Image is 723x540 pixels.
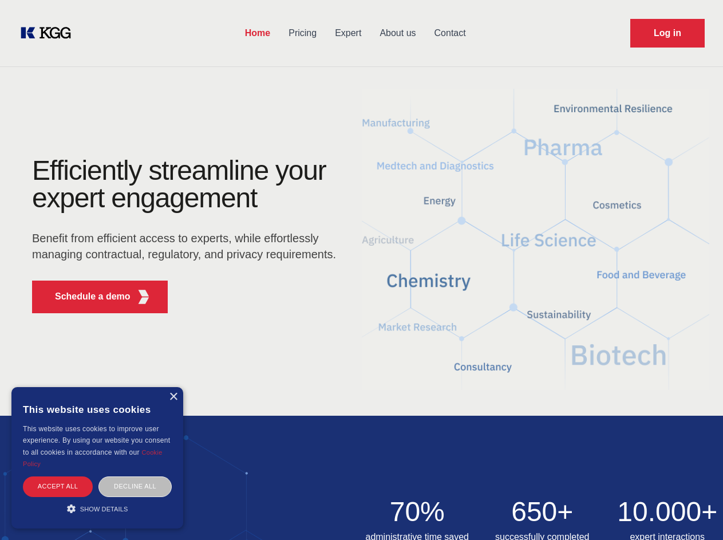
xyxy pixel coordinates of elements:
button: Schedule a demoKGG Fifth Element RED [32,281,168,313]
a: About us [370,18,425,48]
a: Home [236,18,279,48]
div: Accept all [23,476,93,496]
img: KGG Fifth Element RED [362,74,710,404]
p: Benefit from efficient access to experts, while effortlessly managing contractual, regulatory, an... [32,230,343,262]
a: Expert [326,18,370,48]
div: This website uses cookies [23,396,172,423]
div: Decline all [98,476,172,496]
a: Pricing [279,18,326,48]
div: Close [169,393,177,401]
p: Schedule a demo [55,290,131,303]
a: Cookie Policy [23,449,163,467]
a: Contact [425,18,475,48]
div: Show details [23,503,172,514]
span: Show details [80,506,128,513]
h2: 650+ [487,498,598,526]
h1: Efficiently streamline your expert engagement [32,157,343,212]
span: This website uses cookies to improve user experience. By using our website you consent to all coo... [23,425,170,456]
h2: 70% [362,498,473,526]
a: Request Demo [630,19,705,48]
img: KGG Fifth Element RED [136,290,151,304]
a: KOL Knowledge Platform: Talk to Key External Experts (KEE) [18,24,80,42]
